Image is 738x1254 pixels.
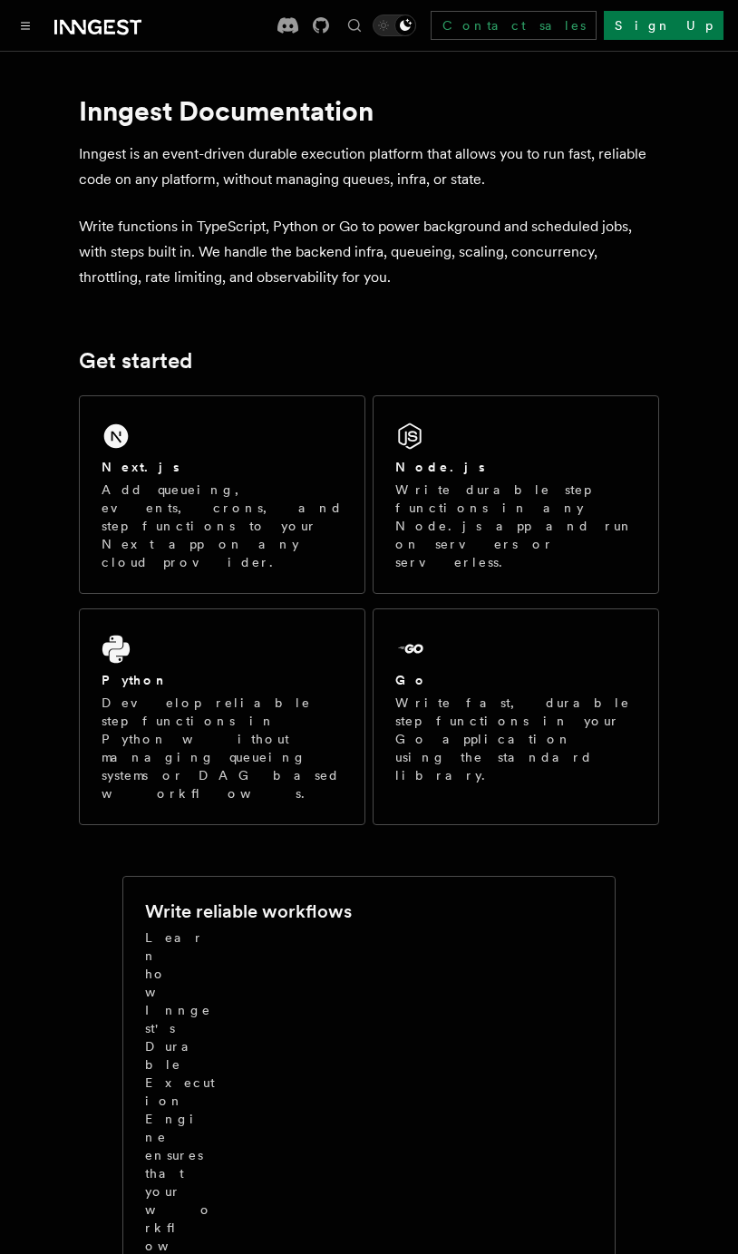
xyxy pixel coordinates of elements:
a: GoWrite fast, durable step functions in your Go application using the standard library. [373,608,659,825]
a: Next.jsAdd queueing, events, crons, and step functions to your Next app on any cloud provider. [79,395,365,594]
h2: Next.js [102,458,180,476]
button: Find something... [344,15,365,36]
p: Write functions in TypeScript, Python or Go to power background and scheduled jobs, with steps bu... [79,214,659,290]
h2: Python [102,671,169,689]
p: Develop reliable step functions in Python without managing queueing systems or DAG based workflows. [102,694,343,802]
h1: Inngest Documentation [79,94,659,127]
p: Write fast, durable step functions in your Go application using the standard library. [395,694,636,784]
p: Add queueing, events, crons, and step functions to your Next app on any cloud provider. [102,481,343,571]
a: PythonDevelop reliable step functions in Python without managing queueing systems or DAG based wo... [79,608,365,825]
h2: Write reliable workflows [145,899,352,924]
a: Sign Up [604,11,723,40]
a: Node.jsWrite durable step functions in any Node.js app and run on servers or serverless. [373,395,659,594]
p: Inngest is an event-driven durable execution platform that allows you to run fast, reliable code ... [79,141,659,192]
h2: Node.js [395,458,485,476]
button: Toggle navigation [15,15,36,36]
p: Write durable step functions in any Node.js app and run on servers or serverless. [395,481,636,571]
a: Contact sales [431,11,597,40]
a: Get started [79,348,192,374]
button: Toggle dark mode [373,15,416,36]
h2: Go [395,671,428,689]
